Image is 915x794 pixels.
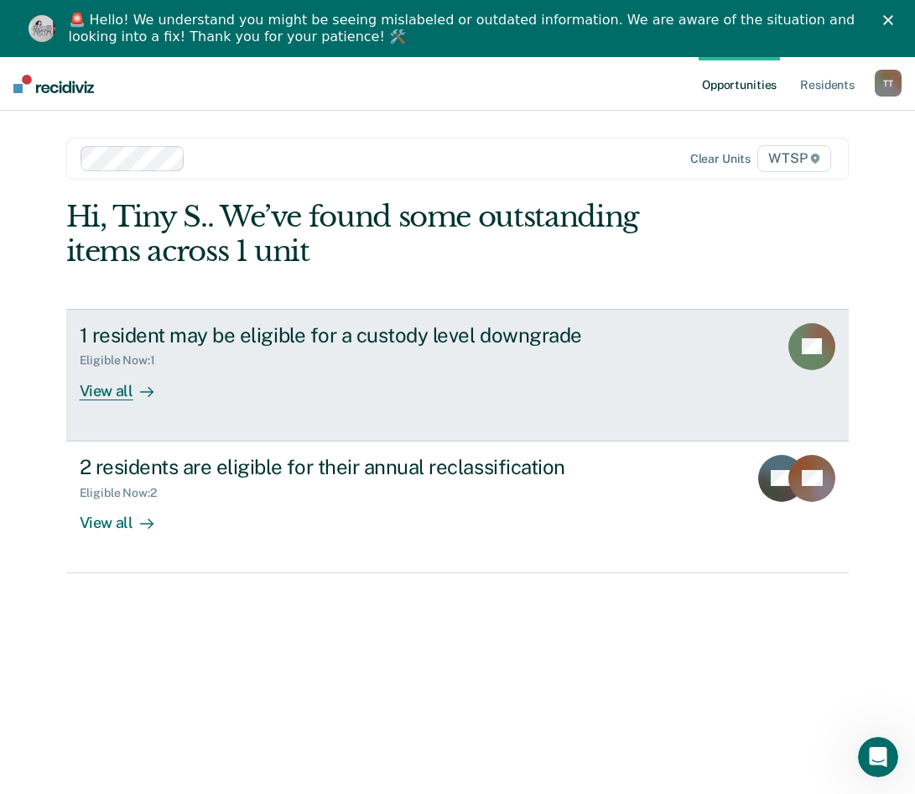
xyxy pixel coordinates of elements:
[858,737,898,777] iframe: Intercom live chat
[80,323,668,347] div: 1 resident may be eligible for a custody level downgrade
[66,441,850,573] a: 2 residents are eligible for their annual reclassificationEligible Now:2View all
[875,70,902,97] button: TT
[66,200,693,269] div: Hi, Tiny S.. We’ve found some outstanding items across 1 unit
[69,12,860,45] div: 🚨 Hello! We understand you might be seeing mislabeled or outdated information. We are aware of th...
[757,145,831,172] span: WTSP
[13,75,94,93] img: Recidiviz
[875,70,902,97] div: T T
[80,353,169,368] div: Eligible Now : 1
[66,309,850,441] a: 1 resident may be eligible for a custody level downgradeEligible Now:1View all
[690,152,751,166] div: Clear units
[80,455,668,479] div: 2 residents are eligible for their annual reclassification
[80,499,174,532] div: View all
[699,57,780,111] a: Opportunities
[883,15,900,25] div: Close
[80,486,170,500] div: Eligible Now : 2
[797,57,858,111] a: Residents
[80,368,174,400] div: View all
[29,15,55,42] img: Profile image for Kim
